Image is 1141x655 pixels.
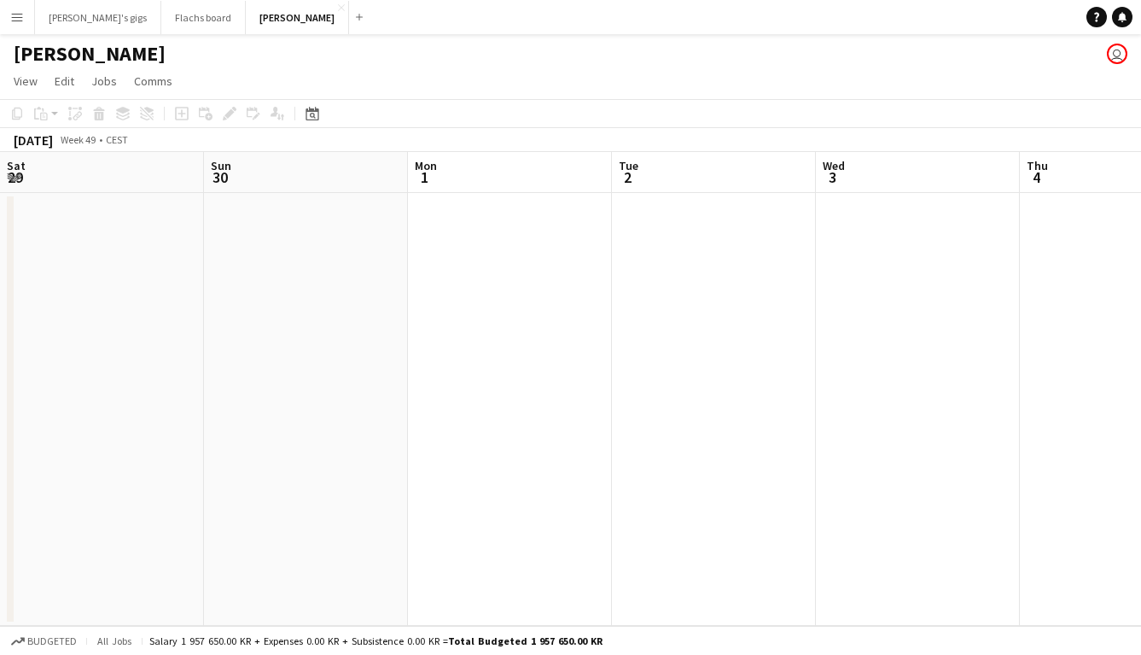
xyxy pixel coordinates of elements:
app-user-avatar: Asger Søgaard Hajslund [1107,44,1127,64]
div: Salary 1 957 650.00 KR + Expenses 0.00 KR + Subsistence 0.00 KR = [149,635,603,647]
span: View [14,73,38,89]
button: Budgeted [9,632,79,651]
span: Edit [55,73,74,89]
span: Thu [1027,158,1048,173]
span: Mon [415,158,437,173]
div: CEST [106,133,128,146]
span: 2 [616,167,638,187]
button: Flachs board [161,1,246,34]
span: 29 [4,167,26,187]
button: [PERSON_NAME] [246,1,349,34]
span: 4 [1024,167,1048,187]
span: Sat [7,158,26,173]
a: View [7,70,44,92]
span: Comms [134,73,172,89]
h1: [PERSON_NAME] [14,41,166,67]
a: Comms [127,70,179,92]
span: Sun [211,158,231,173]
span: Tue [619,158,638,173]
a: Jobs [84,70,124,92]
span: 30 [208,167,231,187]
span: Wed [823,158,845,173]
span: All jobs [94,635,135,647]
a: Edit [48,70,81,92]
span: 1 [412,167,437,187]
button: [PERSON_NAME]'s gigs [35,1,161,34]
span: Jobs [91,73,117,89]
span: Budgeted [27,635,77,647]
span: 3 [820,167,845,187]
span: Week 49 [56,133,99,146]
div: [DATE] [14,132,53,149]
span: Total Budgeted 1 957 650.00 KR [448,635,603,647]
